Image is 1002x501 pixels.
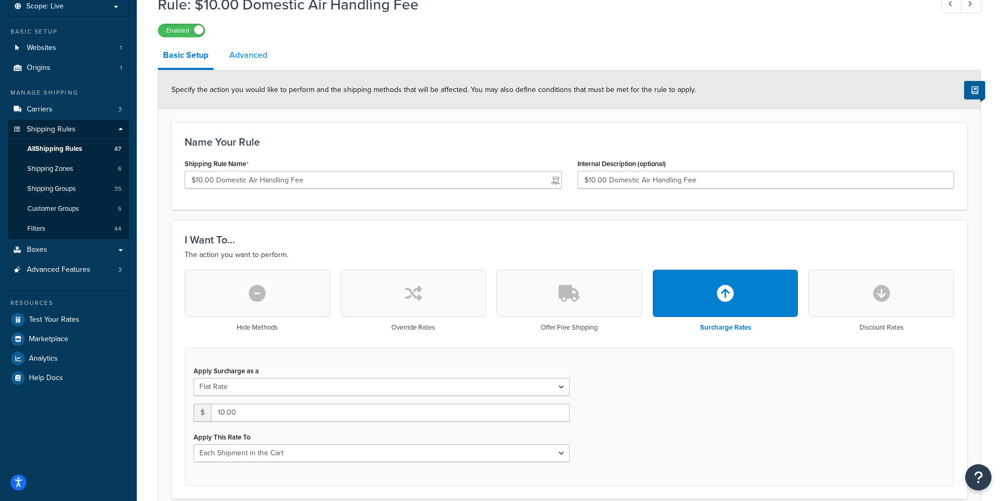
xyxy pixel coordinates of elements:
[120,44,122,53] span: 1
[27,125,76,134] span: Shipping Rules
[8,219,129,239] a: Filters44
[8,58,129,78] a: Origins1
[965,464,991,490] button: Open Resource Center
[8,38,129,58] a: Websites1
[27,185,76,193] span: Shipping Groups
[8,310,129,329] a: Test Your Rates
[185,136,954,148] h3: Name Your Rule
[194,367,259,375] label: Apply Surcharge as a
[27,265,90,274] span: Advanced Features
[8,299,129,308] div: Resources
[8,159,129,179] li: Shipping Zones
[185,234,954,246] h3: I Want To...
[114,224,122,233] span: 44
[8,100,129,119] a: Carriers3
[118,265,122,274] span: 3
[194,404,211,422] span: $
[391,324,435,331] h3: Override Rates
[29,335,68,344] span: Marketplace
[8,120,129,139] a: Shipping Rules
[8,100,129,119] li: Carriers
[964,81,985,99] button: Show Help Docs
[27,224,45,233] span: Filters
[114,145,122,154] span: 47
[114,185,122,193] span: 35
[8,260,129,280] li: Advanced Features
[541,324,598,331] h3: Offer Free Shipping
[8,369,129,387] a: Help Docs
[185,160,249,168] label: Shipping Rule Name
[29,315,79,324] span: Test Your Rates
[8,330,129,349] a: Marketplace
[8,88,129,97] div: Manage Shipping
[29,354,58,363] span: Analytics
[27,205,79,213] span: Customer Groups
[118,165,122,173] span: 6
[8,179,129,199] li: Shipping Groups
[27,44,56,53] span: Websites
[27,165,73,173] span: Shipping Zones
[118,105,122,114] span: 3
[158,43,214,70] a: Basic Setup
[158,24,205,37] label: Enabled
[26,2,64,11] span: Scope: Live
[8,260,129,280] a: Advanced Features3
[8,159,129,179] a: Shipping Zones6
[700,324,751,331] h3: Surcharge Rates
[27,105,53,114] span: Carriers
[8,179,129,199] a: Shipping Groups35
[120,64,122,73] span: 1
[578,160,666,168] label: Internal Description (optional)
[118,205,122,213] span: 5
[171,84,696,95] span: Specify the action you would like to perform and the shipping methods that will be affected. You ...
[237,324,278,331] h3: Hide Methods
[185,249,954,261] p: The action you want to perform.
[27,145,82,154] span: All Shipping Rules
[8,199,129,219] li: Customer Groups
[8,199,129,219] a: Customer Groups5
[27,246,47,254] span: Boxes
[8,240,129,260] a: Boxes
[859,324,904,331] h3: Discount Rates
[8,27,129,36] div: Basic Setup
[8,139,129,159] a: AllShipping Rules47
[8,120,129,240] li: Shipping Rules
[8,58,129,78] li: Origins
[27,64,50,73] span: Origins
[29,374,63,383] span: Help Docs
[8,219,129,239] li: Filters
[8,38,129,58] li: Websites
[194,433,250,441] label: Apply This Rate To
[224,43,272,68] a: Advanced
[8,349,129,368] a: Analytics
